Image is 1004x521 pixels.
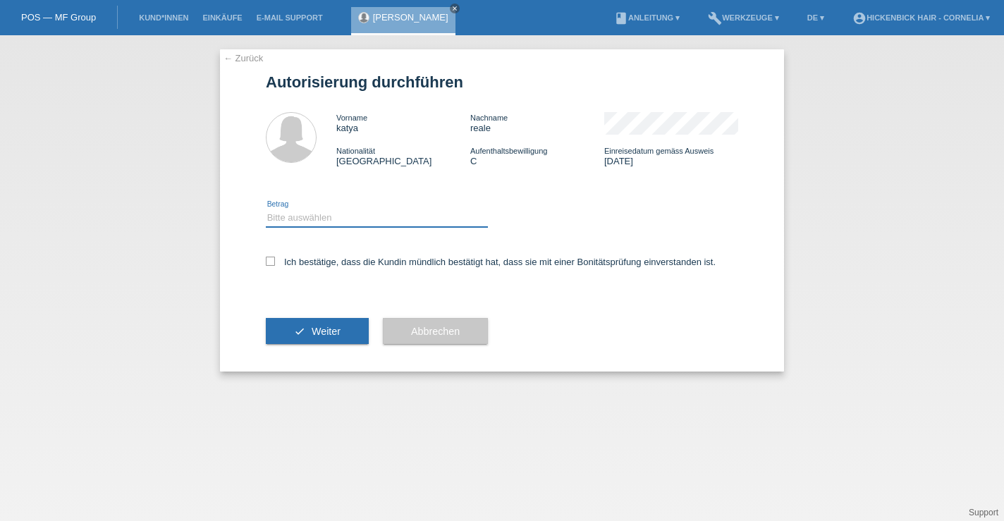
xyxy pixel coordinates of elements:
[969,508,998,517] a: Support
[604,147,714,155] span: Einreisedatum gemäss Ausweis
[470,145,604,166] div: C
[224,53,263,63] a: ← Zurück
[336,114,367,122] span: Vorname
[266,73,738,91] h1: Autorisierung durchführen
[607,13,687,22] a: bookAnleitung ▾
[250,13,330,22] a: E-Mail Support
[604,145,738,166] div: [DATE]
[708,11,722,25] i: build
[411,326,460,337] span: Abbrechen
[336,145,470,166] div: [GEOGRAPHIC_DATA]
[266,257,716,267] label: Ich bestätige, dass die Kundin mündlich bestätigt hat, dass sie mit einer Bonitätsprüfung einvers...
[614,11,628,25] i: book
[294,326,305,337] i: check
[450,4,460,13] a: close
[470,114,508,122] span: Nachname
[312,326,341,337] span: Weiter
[852,11,867,25] i: account_circle
[470,112,604,133] div: reale
[383,318,488,345] button: Abbrechen
[373,12,448,23] a: [PERSON_NAME]
[800,13,831,22] a: DE ▾
[845,13,997,22] a: account_circleHickenbick Hair - Cornelia ▾
[132,13,195,22] a: Kund*innen
[336,147,375,155] span: Nationalität
[266,318,369,345] button: check Weiter
[451,5,458,12] i: close
[195,13,249,22] a: Einkäufe
[470,147,547,155] span: Aufenthaltsbewilligung
[701,13,786,22] a: buildWerkzeuge ▾
[21,12,96,23] a: POS — MF Group
[336,112,470,133] div: katya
